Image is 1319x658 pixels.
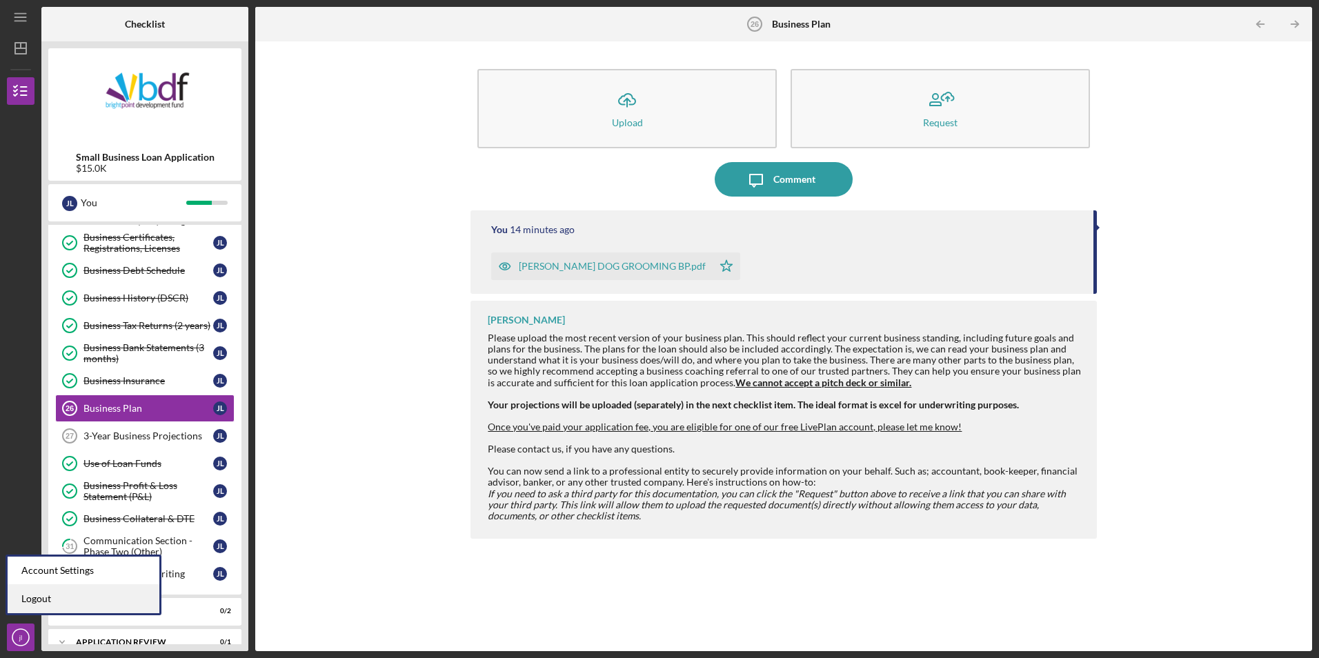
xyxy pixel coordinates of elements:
div: j l [213,512,227,526]
a: Business Tax Returns (2 years)jl [55,312,235,339]
div: j l [213,567,227,581]
div: 0 / 2 [206,607,231,615]
tspan: 27 [66,432,74,440]
div: Business Certificates, Registrations, Licenses [83,232,213,254]
div: You [491,224,508,235]
strong: We cannot accept a pitch deck or similar. [735,377,911,388]
a: Business Insurancejl [55,367,235,395]
div: j l [213,319,227,332]
a: Business Debt Schedulejl [55,257,235,284]
a: Business Collateral & DTEjl [55,505,235,532]
div: $15.0K [76,163,215,174]
div: [PERSON_NAME] DOG GROOMING BP.pdf [519,261,706,272]
b: Small Business Loan Application [76,152,215,163]
div: Communication Section - Phase Two (Other) [83,535,213,557]
div: Account Settings [8,557,159,585]
div: You can now send a link to a professional entity to securely provide information on your behalf. ... [488,466,1082,488]
div: Business Debt Schedule [83,265,213,276]
button: Request [791,69,1090,148]
div: j l [213,374,227,388]
a: Business History (DSCR)jl [55,284,235,312]
span: Once you've paid your application fee, you are eligible for one of our free LivePlan account, ple... [488,421,962,432]
div: Business Insurance [83,375,213,386]
strong: Your projections will be uploaded (separately) in the next checklist item. The ideal format is ex... [488,399,1019,410]
text: jl [19,634,22,641]
tspan: 26 [750,20,758,28]
div: [PERSON_NAME] [488,315,565,326]
div: j l [213,539,227,553]
div: j l [213,401,227,415]
div: j l [213,346,227,360]
time: 2025-09-10 23:34 [510,224,575,235]
button: jl [7,624,34,651]
a: 273-Year Business Projectionsjl [55,422,235,450]
a: Business Profit & Loss Statement (P&L)jl [55,477,235,505]
div: j l [213,291,227,305]
div: Business History (DSCR) [83,292,213,303]
div: j l [213,429,227,443]
div: Upload [612,117,643,128]
em: If you need to ask a third party for this documentation, you can click the "Request" button above... [488,488,1066,521]
a: Business Bank Statements (3 months)jl [55,339,235,367]
div: Please upload the most recent version of your business plan. This should reflect your current bus... [488,332,1082,388]
div: Please contact us, if you have any questions. [488,443,1082,455]
a: 26Business Planjl [55,395,235,422]
div: Use of Loan Funds [83,458,213,469]
a: Business Certificates, Registrations, Licensesjl [55,229,235,257]
div: Comment [773,162,815,197]
div: Business Collateral & DTE [83,513,213,524]
button: [PERSON_NAME] DOG GROOMING BP.pdf [491,252,740,280]
b: Checklist [125,19,165,30]
b: Business Plan [772,19,831,30]
tspan: 31 [66,542,74,551]
div: j l [62,196,77,211]
button: Comment [715,162,853,197]
a: 31Communication Section - Phase Two (Other)jl [55,532,235,560]
div: j l [213,236,227,250]
div: ​ [488,488,1082,521]
div: Business Bank Statements (3 months) [83,342,213,364]
div: Business Plan [83,403,213,414]
div: Application Review [76,638,197,646]
tspan: 26 [66,404,74,412]
div: 0 / 1 [206,638,231,646]
a: Logout [8,585,159,613]
div: j l [213,263,227,277]
a: Use of Loan Fundsjl [55,450,235,477]
div: You [81,191,186,215]
button: Upload [477,69,777,148]
div: j l [213,457,227,470]
div: Business Tax Returns (2 years) [83,320,213,331]
div: Request [923,117,958,128]
div: 3-Year Business Projections [83,430,213,441]
div: j l [213,484,227,498]
div: Business Profit & Loss Statement (P&L) [83,480,213,502]
img: Product logo [48,55,241,138]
